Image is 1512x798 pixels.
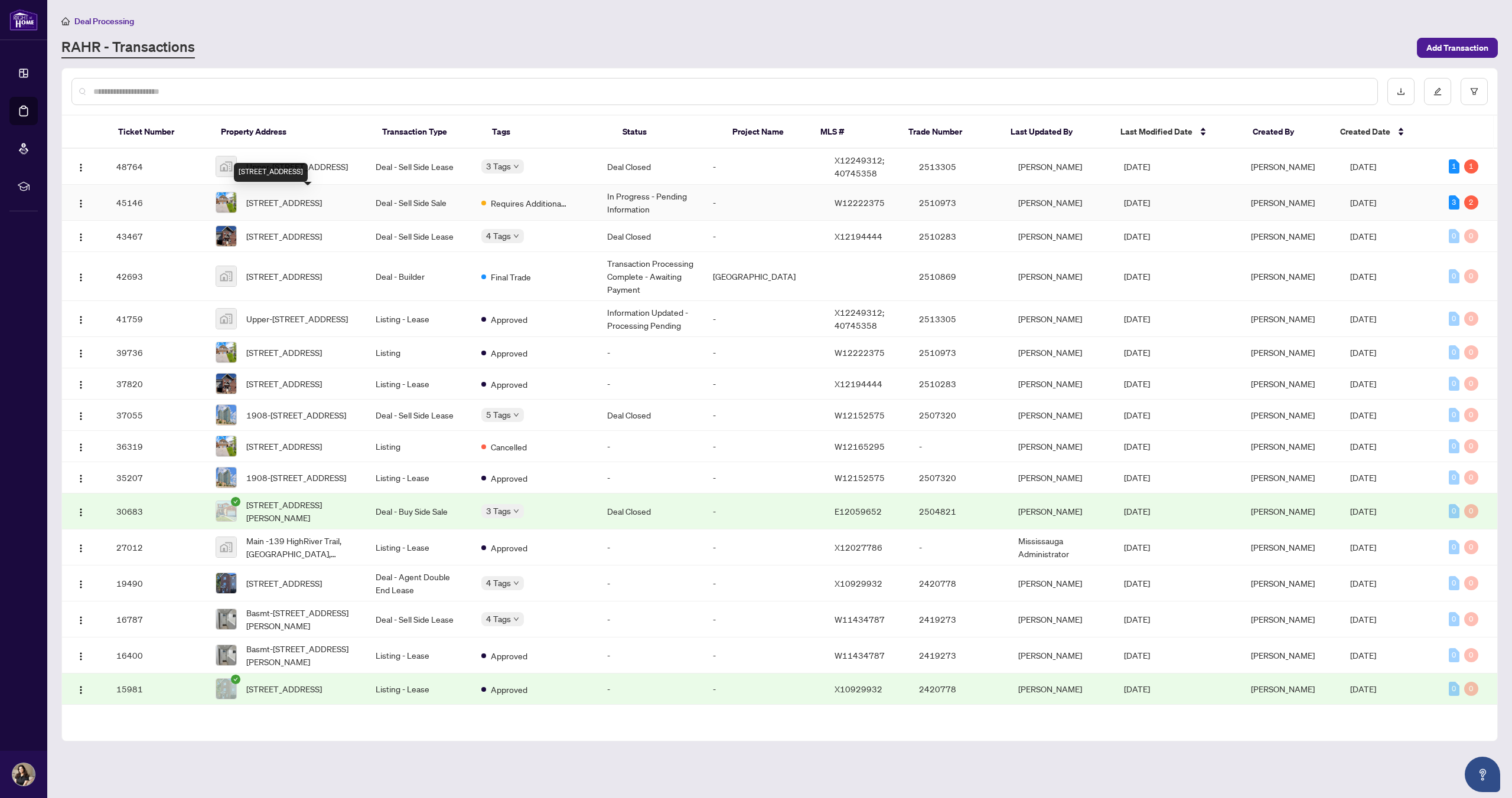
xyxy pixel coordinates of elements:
span: X12194444 [835,231,882,241]
div: 0 [1464,408,1478,422]
img: Logo [76,233,86,242]
div: 1 [1449,159,1459,174]
th: Transaction Type [373,116,483,149]
div: 0 [1449,439,1459,453]
td: - [703,301,825,337]
td: [PERSON_NAME] [1009,493,1115,529]
td: - [703,565,825,601]
img: thumbnail-img [216,679,236,699]
span: [STREET_ADDRESS] [246,440,322,453]
span: filter [1470,87,1478,96]
td: - [703,185,825,221]
td: 2507320 [910,462,1008,493]
span: Requires Additional Docs [491,197,568,210]
div: 0 [1464,504,1478,518]
span: [DATE] [1124,683,1150,694]
span: [DATE] [1350,271,1376,282]
span: [DATE] [1350,683,1376,694]
img: Logo [76,380,86,390]
button: Logo [71,157,90,176]
button: Add Transaction [1417,38,1498,58]
td: 2510973 [910,185,1008,221]
td: Listing - Lease [366,637,472,673]
div: 3 [1449,195,1459,210]
button: Open asap [1465,757,1500,792]
span: [STREET_ADDRESS] [246,270,322,283]
span: W11434787 [835,650,885,660]
span: [PERSON_NAME] [1251,472,1315,483]
span: [STREET_ADDRESS] [246,346,322,359]
td: Transaction Processing Complete - Awaiting Payment [598,252,703,301]
img: Logo [76,163,86,172]
span: X12194444 [835,378,882,389]
td: 2510283 [910,221,1008,252]
img: thumbnail-img [216,156,236,176]
img: Logo [76,652,86,661]
td: Deal - Sell Side Lease [366,400,472,431]
div: 0 [1464,470,1478,485]
td: 16787 [107,601,206,637]
td: - [598,337,703,368]
span: Approved [491,346,527,359]
img: thumbnail-img [216,573,236,593]
div: 0 [1449,504,1459,518]
button: Logo [71,343,90,362]
img: thumbnail-img [216,467,236,488]
span: [PERSON_NAME] [1251,313,1315,324]
span: [DATE] [1124,506,1150,516]
span: [DATE] [1124,378,1150,389]
span: [DATE] [1124,614,1150,624]
td: Deal Closed [598,221,703,252]
td: [PERSON_NAME] [1009,368,1115,400]
span: home [61,17,70,25]
span: X12249312; 40745358 [835,307,884,331]
div: 0 [1449,345,1459,359]
span: [STREET_ADDRESS] [246,577,322,590]
img: thumbnail-img [216,436,236,456]
div: 0 [1464,648,1478,662]
button: Logo [71,574,90,593]
span: [DATE] [1350,542,1376,552]
img: Logo [76,411,86,421]
td: 19490 [107,565,206,601]
td: 2507320 [910,400,1008,431]
img: Logo [76,273,86,282]
button: Logo [71,646,90,665]
td: - [598,462,703,493]
td: - [703,149,825,185]
span: [STREET_ADDRESS] [246,377,322,390]
img: thumbnail-img [216,609,236,629]
button: Logo [71,538,90,557]
span: [PERSON_NAME] [1251,231,1315,241]
td: 2510869 [910,252,1008,301]
th: Created By [1243,116,1331,149]
span: [PERSON_NAME] [1251,197,1315,208]
td: - [703,337,825,368]
td: 2504821 [910,493,1008,529]
img: thumbnail-img [216,645,236,665]
td: 2513305 [910,149,1008,185]
button: Logo [71,309,90,328]
span: Add Transaction [1426,38,1488,57]
span: X10929932 [835,578,882,588]
span: check-circle [231,497,240,506]
th: Status [613,116,723,149]
span: Approved [491,313,527,326]
button: Logo [71,227,90,246]
span: [DATE] [1350,197,1376,208]
td: [PERSON_NAME] [1009,565,1115,601]
span: Approved [491,472,527,485]
span: down [513,616,519,622]
span: 1908-[STREET_ADDRESS] [246,471,346,484]
td: Deal - Sell Side Lease [366,149,472,185]
span: X12027786 [835,542,882,552]
span: W12165295 [835,441,885,452]
td: 2419273 [910,601,1008,637]
span: down [513,163,519,169]
td: [PERSON_NAME] [1009,337,1115,368]
button: filter [1461,78,1488,105]
span: down [513,508,519,514]
div: 0 [1449,576,1459,590]
span: [DATE] [1350,378,1376,389]
span: 4 Tags [486,576,511,590]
